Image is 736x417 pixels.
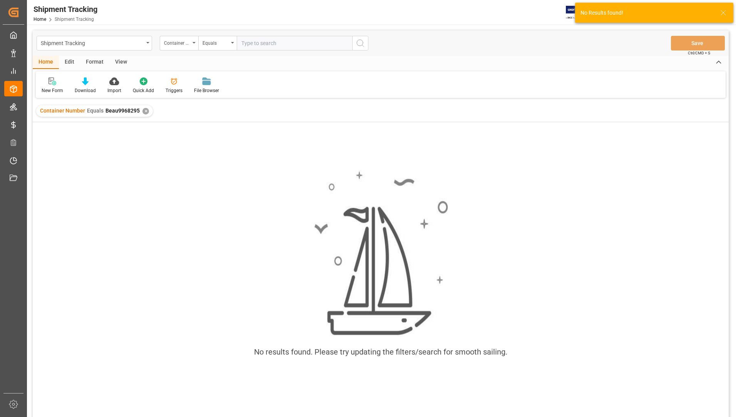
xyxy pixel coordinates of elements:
[40,108,85,114] span: Container Number
[87,108,104,114] span: Equals
[33,3,97,15] div: Shipment Tracking
[194,87,219,94] div: File Browser
[352,36,368,50] button: search button
[671,36,725,50] button: Save
[237,36,352,50] input: Type to search
[142,108,149,114] div: ✕
[566,6,592,19] img: Exertis%20JAM%20-%20Email%20Logo.jpg_1722504956.jpg
[37,36,152,50] button: open menu
[313,170,448,337] img: smooth_sailing.jpeg
[580,9,713,17] div: No Results found!
[202,38,229,47] div: Equals
[75,87,96,94] div: Download
[254,346,507,358] div: No results found. Please try updating the filters/search for smooth sailing.
[59,56,80,69] div: Edit
[105,108,140,114] span: Beau9968295
[160,36,198,50] button: open menu
[41,38,144,47] div: Shipment Tracking
[198,36,237,50] button: open menu
[42,87,63,94] div: New Form
[107,87,121,94] div: Import
[33,17,46,22] a: Home
[133,87,154,94] div: Quick Add
[166,87,182,94] div: Triggers
[33,56,59,69] div: Home
[80,56,109,69] div: Format
[164,38,190,47] div: Container Number
[688,50,710,56] span: Ctrl/CMD + S
[109,56,133,69] div: View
